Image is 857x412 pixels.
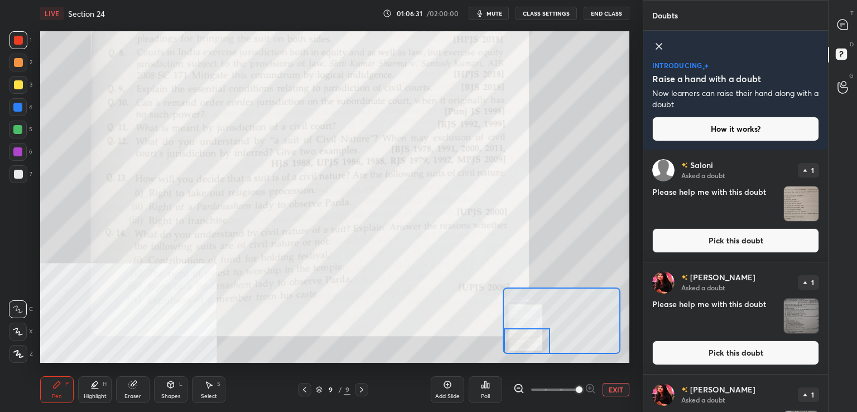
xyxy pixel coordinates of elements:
[124,394,141,399] div: Eraser
[811,279,814,286] p: 1
[516,7,577,20] button: CLASS SETTINGS
[652,298,779,334] h4: Please help me with this doubt
[9,165,32,183] div: 7
[652,62,702,69] p: introducing
[68,8,105,19] h4: Section 24
[9,345,33,363] div: Z
[469,7,509,20] button: mute
[325,386,336,393] div: 9
[40,7,64,20] div: LIVE
[103,381,107,387] div: H
[681,387,688,393] img: no-rating-badge.077c3623.svg
[9,323,33,341] div: X
[681,162,688,169] img: no-rating-badge.077c3623.svg
[652,88,819,110] p: Now learners can raise their hand along with a doubt
[603,383,629,396] button: EXIT
[690,161,713,170] p: Saloni
[9,98,32,116] div: 4
[704,64,709,69] img: large-star.026637fe.svg
[811,167,814,174] p: 1
[681,395,725,404] p: Asked a doubt
[652,186,779,222] h4: Please help me with this doubt
[643,1,687,30] p: Doubts
[702,67,705,70] img: small-star.76a44327.svg
[681,171,725,180] p: Asked a doubt
[643,150,828,412] div: grid
[652,271,675,294] img: 7af50ced4a40429f9e8a71d2b84a64fc.jpg
[784,186,819,221] img: 175963134679N85T.jpg
[9,54,32,71] div: 2
[784,299,819,333] img: 1759634174MQNRJZ.JPEG
[179,381,182,387] div: L
[652,117,819,141] button: How it works?
[652,72,761,85] h5: Raise a hand with a doubt
[338,386,341,393] div: /
[201,394,217,399] div: Select
[811,391,814,398] p: 1
[435,394,460,399] div: Add Slide
[652,159,675,181] img: default.png
[9,121,32,138] div: 5
[652,341,819,365] button: Pick this doubt
[681,275,688,281] img: no-rating-badge.077c3623.svg
[849,71,854,80] p: G
[9,300,33,318] div: C
[652,384,675,406] img: 7af50ced4a40429f9e8a71d2b84a64fc.jpg
[84,394,107,399] div: Highlight
[65,381,69,387] div: P
[161,394,180,399] div: Shapes
[652,228,819,253] button: Pick this doubt
[9,76,32,94] div: 3
[690,385,755,394] p: [PERSON_NAME]
[584,7,629,20] button: End Class
[850,9,854,17] p: T
[344,385,350,395] div: 9
[9,143,32,161] div: 6
[217,381,220,387] div: S
[481,394,490,399] div: Poll
[850,40,854,49] p: D
[487,9,502,17] span: mute
[52,394,62,399] div: Pen
[681,283,725,292] p: Asked a doubt
[690,273,755,282] p: [PERSON_NAME]
[9,31,32,49] div: 1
